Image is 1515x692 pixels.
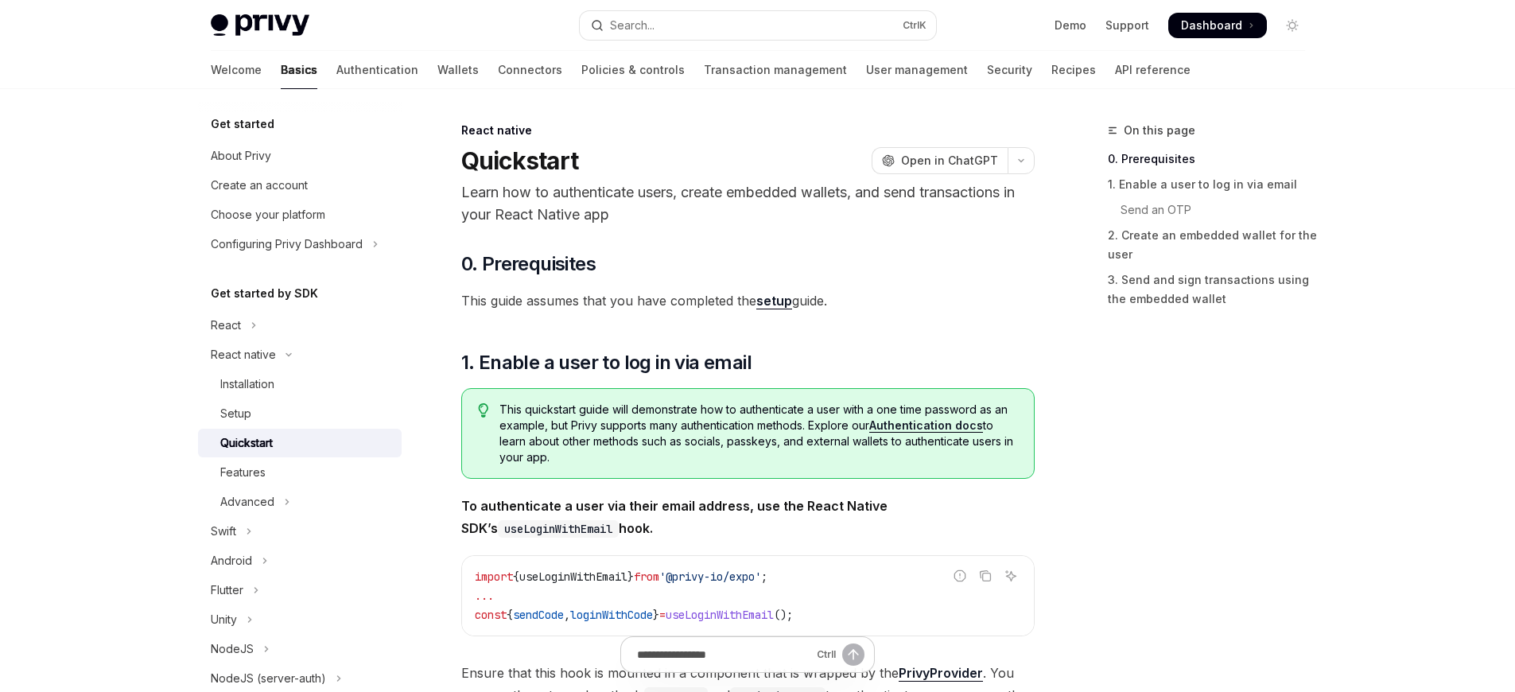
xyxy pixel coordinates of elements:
span: 1. Enable a user to log in via email [461,350,752,375]
a: API reference [1115,51,1191,89]
button: Toggle React native section [198,340,402,369]
a: Security [987,51,1032,89]
div: Unity [211,610,237,629]
button: Open in ChatGPT [872,147,1008,174]
div: Advanced [220,492,274,511]
div: Android [211,551,252,570]
a: Send an OTP [1108,197,1318,223]
strong: To authenticate a user via their email address, use the React Native SDK’s hook. [461,498,888,536]
span: This quickstart guide will demonstrate how to authenticate a user with a one time password as an ... [499,402,1017,465]
span: (); [774,608,793,622]
span: Dashboard [1181,17,1242,33]
p: Learn how to authenticate users, create embedded wallets, and send transactions in your React Nat... [461,181,1035,226]
div: Quickstart [220,433,273,453]
button: Toggle Flutter section [198,576,402,605]
img: light logo [211,14,309,37]
button: Toggle Advanced section [198,488,402,516]
svg: Tip [478,403,489,418]
a: Authentication [336,51,418,89]
span: sendCode [513,608,564,622]
div: NodeJS [211,640,254,659]
a: User management [866,51,968,89]
span: Ctrl K [903,19,926,32]
a: setup [756,293,792,309]
span: const [475,608,507,622]
button: Toggle dark mode [1280,13,1305,38]
div: React [211,316,241,335]
span: Open in ChatGPT [901,153,998,169]
span: } [653,608,659,622]
a: 2. Create an embedded wallet for the user [1108,223,1318,267]
div: Swift [211,522,236,541]
h5: Get started by SDK [211,284,318,303]
a: Demo [1055,17,1086,33]
div: Search... [610,16,655,35]
a: Create an account [198,171,402,200]
a: Recipes [1051,51,1096,89]
a: Welcome [211,51,262,89]
div: Choose your platform [211,205,325,224]
a: Quickstart [198,429,402,457]
h1: Quickstart [461,146,579,175]
a: Transaction management [704,51,847,89]
a: Setup [198,399,402,428]
span: = [659,608,666,622]
span: useLoginWithEmail [519,570,627,584]
span: { [507,608,513,622]
a: 0. Prerequisites [1108,146,1318,172]
a: Dashboard [1168,13,1267,38]
div: Setup [220,404,251,423]
button: Toggle Android section [198,546,402,575]
div: NodeJS (server-auth) [211,669,326,688]
a: Authentication docs [869,418,983,433]
a: 3. Send and sign transactions using the embedded wallet [1108,267,1318,312]
a: Basics [281,51,317,89]
a: Policies & controls [581,51,685,89]
div: Installation [220,375,274,394]
button: Send message [842,643,864,666]
span: ; [761,570,767,584]
a: Features [198,458,402,487]
button: Copy the contents from the code block [975,566,996,586]
h5: Get started [211,115,274,134]
span: , [564,608,570,622]
input: Ask a question... [637,637,810,672]
a: Wallets [437,51,479,89]
div: About Privy [211,146,271,165]
span: useLoginWithEmail [666,608,774,622]
div: Create an account [211,176,308,195]
span: On this page [1124,121,1195,140]
span: '@privy-io/expo' [659,570,761,584]
span: from [634,570,659,584]
button: Report incorrect code [950,566,970,586]
div: React native [211,345,276,364]
div: React native [461,122,1035,138]
button: Toggle Swift section [198,517,402,546]
code: useLoginWithEmail [498,520,619,538]
div: Flutter [211,581,243,600]
div: Configuring Privy Dashboard [211,235,363,254]
span: import [475,570,513,584]
a: Connectors [498,51,562,89]
div: Features [220,463,266,482]
button: Open search [580,11,936,40]
button: Toggle React section [198,311,402,340]
span: ... [475,589,494,603]
a: About Privy [198,142,402,170]
button: Toggle NodeJS section [198,635,402,663]
span: 0. Prerequisites [461,251,596,277]
a: Choose your platform [198,200,402,229]
span: This guide assumes that you have completed the guide. [461,290,1035,312]
button: Toggle Configuring Privy Dashboard section [198,230,402,259]
span: } [627,570,634,584]
a: 1. Enable a user to log in via email [1108,172,1318,197]
button: Toggle Unity section [198,605,402,634]
a: Installation [198,370,402,398]
span: loginWithCode [570,608,653,622]
button: Ask AI [1000,566,1021,586]
a: Support [1105,17,1149,33]
span: { [513,570,519,584]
